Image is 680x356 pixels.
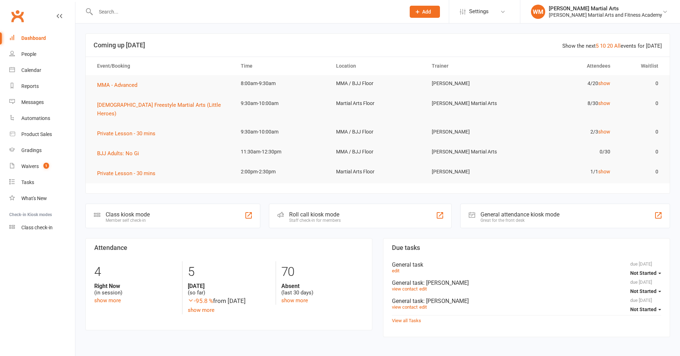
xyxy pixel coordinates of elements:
[94,297,121,304] a: show more
[21,225,53,230] div: Class check-in
[91,57,234,75] th: Event/Booking
[188,283,270,289] strong: [DATE]
[392,261,661,268] div: General task
[630,267,661,279] button: Not Started
[21,99,44,105] div: Messages
[281,283,363,296] div: (last 30 days)
[617,75,664,92] td: 0
[289,218,341,223] div: Staff check-in for members
[425,95,521,112] td: [PERSON_NAME] Martial Arts
[392,286,418,292] a: view contact
[106,211,150,218] div: Class kiosk mode
[617,124,664,140] td: 0
[423,298,469,304] span: : [PERSON_NAME]
[43,163,49,169] span: 1
[330,57,425,75] th: Location
[289,211,341,218] div: Roll call kiosk mode
[9,158,75,174] a: Waivers 1
[617,57,664,75] th: Waitlist
[9,62,75,78] a: Calendar
[9,126,75,142] a: Product Sales
[330,75,425,92] td: MMA / BJJ Floor
[480,218,559,223] div: Great for the front desk
[97,81,142,89] button: MMA - Advanced
[425,163,521,180] td: [PERSON_NAME]
[21,67,41,73] div: Calendar
[600,43,606,49] a: 10
[281,261,363,283] div: 70
[598,129,610,135] a: show
[188,296,270,306] div: from [DATE]
[617,95,664,112] td: 0
[410,6,440,18] button: Add
[21,131,52,137] div: Product Sales
[392,268,399,273] a: edit
[9,142,75,158] a: Gradings
[425,75,521,92] td: [PERSON_NAME]
[106,218,150,223] div: Member self check-in
[21,51,36,57] div: People
[234,95,330,112] td: 9:30am-10:00am
[425,124,521,140] td: [PERSON_NAME]
[392,244,661,251] h3: Due tasks
[562,42,662,50] div: Show the next events for [DATE]
[188,261,270,283] div: 5
[21,163,39,169] div: Waivers
[9,7,26,25] a: Clubworx
[21,35,46,41] div: Dashboard
[97,82,137,88] span: MMA - Advanced
[97,130,155,137] span: Private Lesson - 30 mins
[97,169,160,178] button: Private Lesson - 30 mins
[521,143,617,160] td: 0/30
[94,7,400,17] input: Search...
[234,124,330,140] td: 9:30am-10:00am
[234,57,330,75] th: Time
[94,244,363,251] h3: Attendance
[598,100,610,106] a: show
[422,9,431,15] span: Add
[469,4,489,20] span: Settings
[480,211,559,218] div: General attendance kiosk mode
[94,283,177,296] div: (in session)
[97,150,139,157] span: BJJ Adults: No Gi
[392,298,661,304] div: General task
[9,78,75,94] a: Reports
[549,12,662,18] div: [PERSON_NAME] Martial Arts and Fitness Academy
[234,75,330,92] td: 8:00am-9:30am
[531,5,545,19] div: WM
[9,30,75,46] a: Dashboard
[94,261,177,283] div: 4
[21,179,34,185] div: Tasks
[630,303,661,316] button: Not Started
[419,286,427,292] a: edit
[330,124,425,140] td: MMA / BJJ Floor
[596,43,599,49] a: 5
[9,110,75,126] a: Automations
[21,195,47,201] div: What's New
[630,285,661,298] button: Not Started
[21,115,50,121] div: Automations
[97,149,144,158] button: BJJ Adults: No Gi
[521,124,617,140] td: 2/3
[607,43,613,49] a: 20
[9,220,75,236] a: Class kiosk mode
[97,129,160,138] button: Private Lesson - 30 mins
[521,57,617,75] th: Attendees
[21,83,39,89] div: Reports
[617,163,664,180] td: 0
[281,297,308,304] a: show more
[330,143,425,160] td: MMA / BJJ Floor
[188,297,213,304] span: -95.8 %
[97,102,221,117] span: [DEMOGRAPHIC_DATA] Freestyle Martial Arts (Little Heroes)
[234,143,330,160] td: 11:30am-12:30pm
[94,283,177,289] strong: Right Now
[330,163,425,180] td: Martial Arts Floor
[614,43,621,49] a: All
[188,283,270,296] div: (so far)
[617,143,664,160] td: 0
[549,5,662,12] div: [PERSON_NAME] Martial Arts
[392,279,661,286] div: General task
[21,147,42,153] div: Gradings
[521,163,617,180] td: 1/1
[9,190,75,206] a: What's New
